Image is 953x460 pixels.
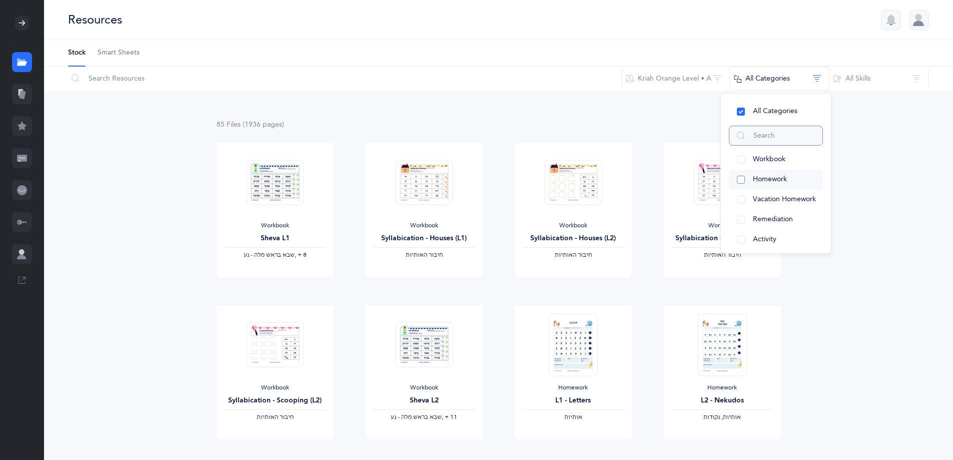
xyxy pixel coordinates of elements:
[729,250,823,270] button: Letter Recognition
[374,384,475,392] div: Workbook
[246,160,304,205] img: Sheva-Workbook-Orange-A-L1_EN_thumbnail_1757036998.png
[544,160,602,205] img: Syllabication-Workbook-Level-2-Houses-EN_thumbnail_1741114840.png
[548,313,597,376] img: Homework_L1_Letters_O_Orange_EN_thumbnail_1731215263.png
[672,222,773,230] div: Workbook
[523,222,624,230] div: Workbook
[704,251,741,258] span: ‫חיבור האותיות‬
[225,233,326,244] div: Sheva L1
[238,121,241,129] span: s
[374,233,475,244] div: Syllabication - Houses (L1)
[406,251,443,258] span: ‫חיבור האותיות‬
[672,395,773,406] div: L2 - Nekudos
[225,395,326,406] div: Syllabication - Scooping (L2)
[729,210,823,230] button: Remediation
[729,190,823,210] button: Vacation Homework
[523,384,624,392] div: Homework
[753,107,797,115] span: All Categories
[523,233,624,244] div: Syllabication - Houses (L2)
[697,313,746,376] img: Homework_L2_Nekudos_O_EN_thumbnail_1739258670.png
[729,67,829,91] button: All Categories
[621,67,730,91] button: Kriah Orange Level • A
[374,395,475,406] div: Sheva L2
[753,215,793,223] span: Remediation
[395,322,453,367] img: Sheva-Workbook-Orange-A-L2_EN_thumbnail_1757037028.png
[374,222,475,230] div: Workbook
[564,413,582,420] span: ‫אותיות‬
[729,230,823,250] button: Activity
[829,67,929,91] button: All Skills
[225,251,326,259] div: ‪, + 8‬
[244,251,295,258] span: ‫שבא בראש מלה - נע‬
[729,102,823,122] button: All Categories
[693,160,751,205] img: Syllabication-Workbook-Level-1-EN_Orange_Scooping_thumbnail_1741114890.png
[395,160,453,205] img: Syllabication-Workbook-Level-1-EN_Orange_Houses_thumbnail_1741114714.png
[729,126,823,146] input: Search
[68,12,122,28] div: Resources
[243,121,284,129] span: (1936 page )
[729,170,823,190] button: Homework
[68,67,622,91] input: Search Resources
[217,121,241,129] span: 85 File
[225,222,326,230] div: Workbook
[753,175,787,183] span: Homework
[391,413,442,420] span: ‫שבא בראש מלה - נע‬
[672,384,773,392] div: Homework
[98,48,140,58] span: Smart Sheets
[225,384,326,392] div: Workbook
[279,121,282,129] span: s
[672,233,773,244] div: Syllabication - Scooping (L1)
[555,251,592,258] span: ‫חיבור האותיות‬
[703,413,741,420] span: ‫אותיות, נקודות‬
[753,195,816,203] span: Vacation Homework
[523,395,624,406] div: L1 - Letters
[374,413,475,421] div: ‪, + 11‬
[246,322,304,367] img: Syllabication-Workbook-Level-2-Scooping-EN_thumbnail_1724263547.png
[729,150,823,170] button: Workbook
[753,155,785,163] span: Workbook
[257,413,294,420] span: ‫חיבור האותיות‬
[753,235,776,243] span: Activity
